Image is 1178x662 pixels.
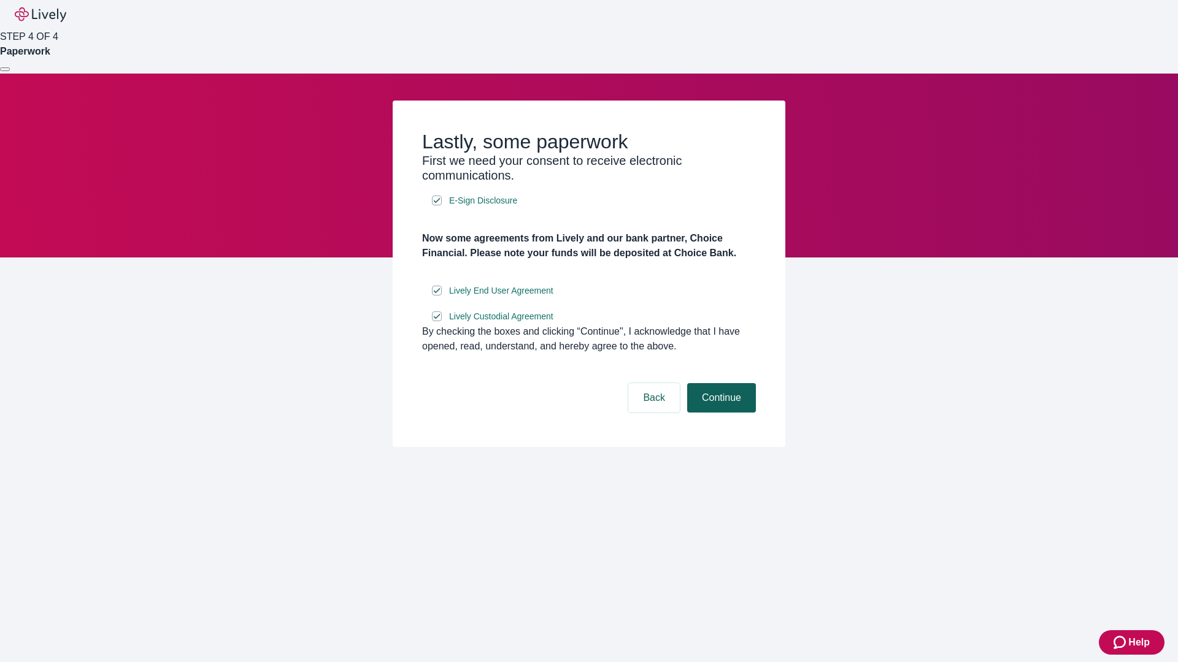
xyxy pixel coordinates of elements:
span: E-Sign Disclosure [449,194,517,207]
span: Help [1128,635,1150,650]
button: Back [628,383,680,413]
button: Zendesk support iconHelp [1099,630,1165,655]
h2: Lastly, some paperwork [422,130,756,153]
a: e-sign disclosure document [447,193,520,208]
h4: Now some agreements from Lively and our bank partner, Choice Financial. Please note your funds wi... [422,231,756,261]
span: Lively End User Agreement [449,284,553,297]
button: Continue [687,383,756,413]
h3: First we need your consent to receive electronic communications. [422,153,756,183]
img: Lively [15,7,66,22]
svg: Zendesk support icon [1114,635,1128,650]
div: By checking the boxes and clicking “Continue", I acknowledge that I have opened, read, understand... [422,324,756,354]
span: Lively Custodial Agreement [449,310,553,323]
a: e-sign disclosure document [447,283,556,299]
a: e-sign disclosure document [447,309,556,324]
